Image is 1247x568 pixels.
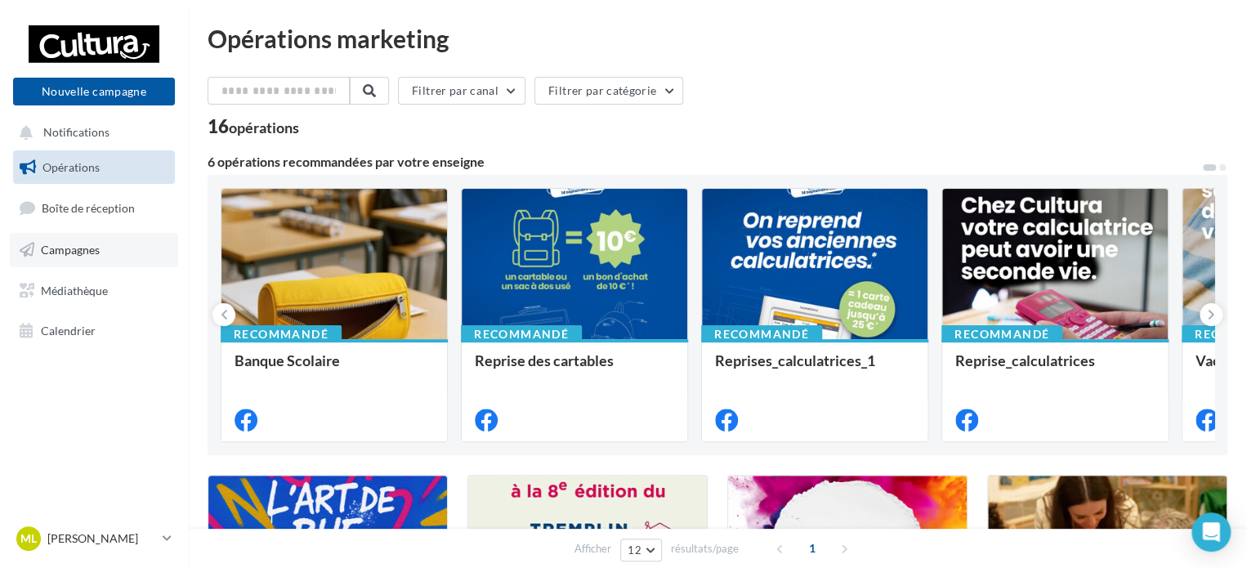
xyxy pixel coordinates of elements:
[42,160,100,174] span: Opérations
[461,325,582,343] div: Recommandé
[10,150,178,185] a: Opérations
[10,233,178,267] a: Campagnes
[41,243,100,257] span: Campagnes
[941,325,1062,343] div: Recommandé
[715,352,914,385] div: Reprises_calculatrices_1
[208,26,1227,51] div: Opérations marketing
[671,541,739,557] span: résultats/page
[628,543,641,557] span: 12
[20,530,37,547] span: ML
[43,126,110,140] span: Notifications
[42,201,135,215] span: Boîte de réception
[10,314,178,348] a: Calendrier
[10,274,178,308] a: Médiathèque
[620,539,662,561] button: 12
[47,530,156,547] p: [PERSON_NAME]
[41,324,96,338] span: Calendrier
[13,78,175,105] button: Nouvelle campagne
[221,325,342,343] div: Recommandé
[475,352,674,385] div: Reprise des cartables
[701,325,822,343] div: Recommandé
[534,77,683,105] button: Filtrer par catégorie
[955,352,1155,385] div: Reprise_calculatrices
[229,120,299,135] div: opérations
[41,283,108,297] span: Médiathèque
[799,535,825,561] span: 1
[208,118,299,136] div: 16
[574,541,611,557] span: Afficher
[398,77,525,105] button: Filtrer par canal
[208,155,1201,168] div: 6 opérations recommandées par votre enseigne
[1191,512,1231,552] div: Open Intercom Messenger
[10,190,178,226] a: Boîte de réception
[235,352,434,385] div: Banque Scolaire
[13,523,175,554] a: ML [PERSON_NAME]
